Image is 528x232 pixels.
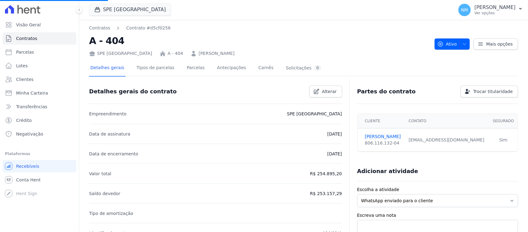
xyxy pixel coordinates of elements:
a: [PERSON_NAME] [199,50,234,57]
a: Carnês [257,60,275,77]
div: 806.116.132-04 [365,140,401,146]
a: Antecipações [216,60,247,77]
a: Conta Hent [2,174,76,186]
a: Contratos [2,32,76,45]
a: Contratos [89,25,110,31]
span: Transferências [16,104,47,110]
span: Minha Carteira [16,90,48,96]
a: Mais opções [474,38,518,50]
a: Crédito [2,114,76,127]
nav: Breadcrumb [89,25,430,31]
h2: A - 404 [89,34,430,48]
p: Valor total [89,170,111,177]
button: SPE [GEOGRAPHIC_DATA] [89,4,171,16]
nav: Breadcrumb [89,25,171,31]
p: [DATE] [327,130,342,138]
p: [PERSON_NAME] [474,4,516,11]
div: 0 [314,65,321,71]
h3: Adicionar atividade [357,167,418,175]
p: R$ 254.895,20 [310,170,342,177]
a: Minha Carteira [2,87,76,99]
label: Escreva uma nota [357,212,518,219]
span: Crédito [16,117,32,123]
button: Ativo [435,38,470,50]
span: NM [461,8,468,12]
h3: Partes do contrato [357,88,416,95]
span: Trocar titularidade [473,88,513,95]
button: NM [PERSON_NAME] Ver opções [453,1,528,19]
p: Data de assinatura [89,130,130,138]
div: Solicitações [286,65,321,71]
span: Contratos [16,35,37,42]
a: Visão Geral [2,19,76,31]
a: Detalhes gerais [89,60,126,77]
a: Contrato #d5cf0256 [126,25,170,31]
a: Lotes [2,60,76,72]
a: [PERSON_NAME] [365,133,401,140]
span: Parcelas [16,49,34,55]
a: Negativação [2,128,76,140]
a: Solicitações0 [285,60,323,77]
div: SPE [GEOGRAPHIC_DATA] [89,50,152,57]
span: Clientes [16,76,33,83]
span: Ativo [437,38,457,50]
span: Mais opções [486,41,513,47]
th: Cliente [358,114,405,128]
div: Plataformas [5,150,74,158]
p: Tipo de amortização [89,210,133,217]
div: [EMAIL_ADDRESS][DOMAIN_NAME] [409,137,485,143]
a: Parcelas [2,46,76,58]
th: Contato [405,114,489,128]
span: Alterar [322,88,337,95]
p: R$ 253.157,29 [310,190,342,197]
p: Data de encerramento [89,150,138,158]
h3: Detalhes gerais do contrato [89,88,177,95]
label: Escolha a atividade [357,186,518,193]
span: Visão Geral [16,22,41,28]
a: Recebíveis [2,160,76,172]
a: A - 404 [168,50,183,57]
span: Negativação [16,131,43,137]
span: Conta Hent [16,177,41,183]
p: Ver opções [474,11,516,16]
span: Recebíveis [16,163,39,169]
td: Sim [489,128,518,152]
p: [DATE] [327,150,342,158]
a: Clientes [2,73,76,86]
th: Segurado [489,114,518,128]
a: Tipos de parcelas [135,60,176,77]
a: Parcelas [186,60,206,77]
a: Trocar titularidade [461,86,518,97]
a: Transferências [2,100,76,113]
a: Alterar [309,86,342,97]
p: Saldo devedor [89,190,120,197]
p: Empreendimento [89,110,127,118]
p: SPE [GEOGRAPHIC_DATA] [287,110,342,118]
span: Lotes [16,63,28,69]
